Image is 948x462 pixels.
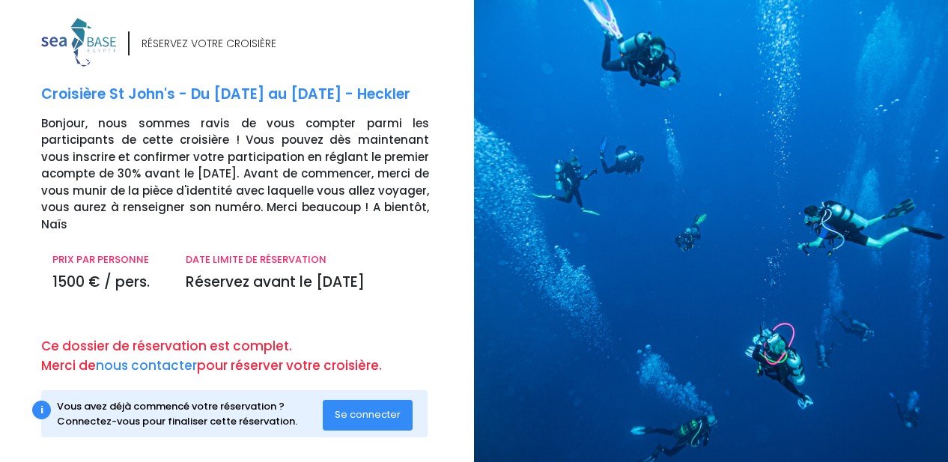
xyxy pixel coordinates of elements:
p: DATE LIMITE DE RÉSERVATION [186,252,429,267]
img: logo_color1.png [41,18,116,67]
div: RÉSERVEZ VOTRE CROISIÈRE [142,36,276,52]
div: i [32,401,51,419]
a: nous contacter [96,356,197,374]
span: Se connecter [335,407,401,422]
p: Réservez avant le [DATE] [186,272,429,294]
div: Vous avez déjà commencé votre réservation ? Connectez-vous pour finaliser cette réservation. [57,399,323,428]
p: 1500 € / pers. [52,272,163,294]
p: PRIX PAR PERSONNE [52,252,163,267]
a: Se connecter [323,408,413,421]
button: Se connecter [323,400,413,430]
p: Ce dossier de réservation est complet. Merci de pour réserver votre croisière. [41,337,463,375]
p: Bonjour, nous sommes ravis de vous compter parmi les participants de cette croisière ! Vous pouve... [41,115,463,234]
p: Croisière St John's - Du [DATE] au [DATE] - Heckler [41,84,463,106]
